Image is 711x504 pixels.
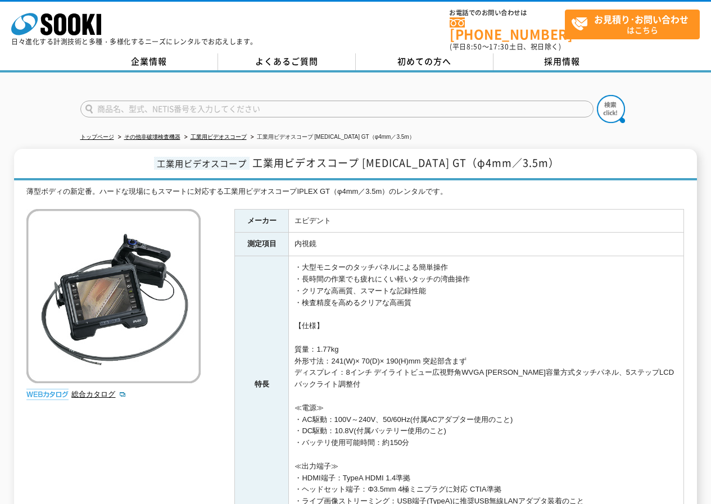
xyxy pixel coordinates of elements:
[289,209,684,233] td: エビデント
[11,38,257,45] p: 日々進化する計測技術と多種・多様化するニーズにレンタルでお応えします。
[450,42,561,52] span: (平日 ～ 土日、祝日除く)
[154,157,250,170] span: 工業用ビデオスコープ
[565,10,700,39] a: お見積り･お問い合わせはこちら
[289,233,684,256] td: 内視鏡
[235,209,289,233] th: メーカー
[356,53,493,70] a: 初めての方へ
[26,186,684,198] div: 薄型ボディの新定番。ハードな現場にもスマートに対応する工業用ビデオスコープIPLEX GT（φ4mm／3.5m）のレンタルです。
[218,53,356,70] a: よくあるご質問
[26,389,69,400] img: webカタログ
[489,42,509,52] span: 17:30
[235,233,289,256] th: 測定項目
[252,155,559,170] span: 工業用ビデオスコープ [MEDICAL_DATA] GT（φ4mm／3.5m）
[450,10,565,16] span: お電話でのお問い合わせは
[594,12,689,26] strong: お見積り･お問い合わせ
[397,55,451,67] span: 初めての方へ
[248,131,415,143] li: 工業用ビデオスコープ [MEDICAL_DATA] GT（φ4mm／3.5m）
[80,134,114,140] a: トップページ
[71,390,126,398] a: 総合カタログ
[571,10,699,38] span: はこちら
[467,42,482,52] span: 8:50
[191,134,247,140] a: 工業用ビデオスコープ
[26,209,201,383] img: 工業用ビデオスコープ IPLEX GT（φ4mm／3.5m）
[450,17,565,40] a: [PHONE_NUMBER]
[80,53,218,70] a: 企業情報
[597,95,625,123] img: btn_search.png
[493,53,631,70] a: 採用情報
[80,101,594,117] input: 商品名、型式、NETIS番号を入力してください
[124,134,180,140] a: その他非破壊検査機器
